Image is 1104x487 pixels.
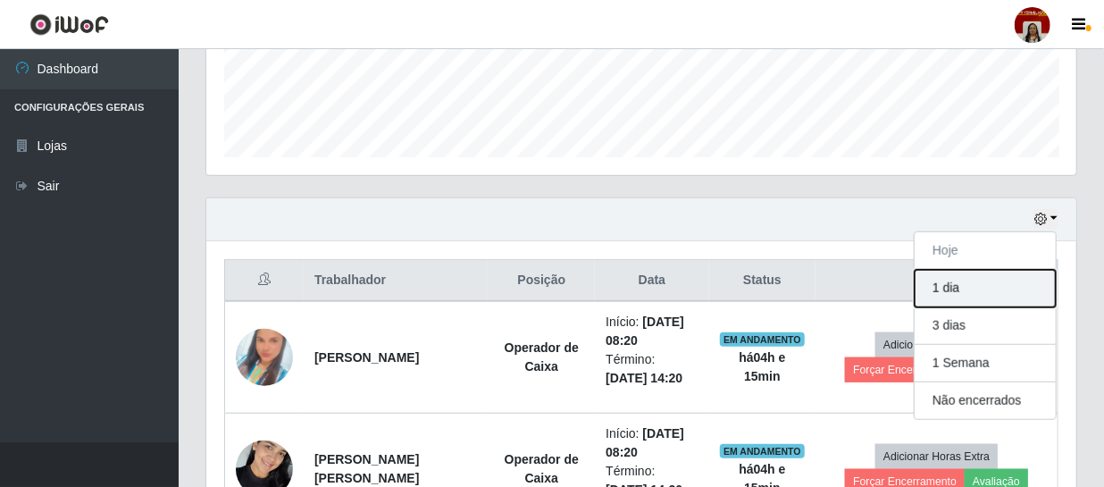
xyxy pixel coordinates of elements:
[815,260,1058,302] th: Opções
[709,260,816,302] th: Status
[606,313,698,350] li: Início:
[845,357,965,382] button: Forçar Encerramento
[720,444,805,458] span: EM ANDAMENTO
[915,232,1056,270] button: Hoje
[606,350,698,388] li: Término:
[606,424,698,462] li: Início:
[720,332,805,347] span: EM ANDAMENTO
[488,260,595,302] th: Posição
[29,13,109,36] img: CoreUI Logo
[505,340,579,374] strong: Operador de Caixa
[606,371,682,385] time: [DATE] 14:20
[606,315,684,348] time: [DATE] 08:20
[606,426,684,459] time: [DATE] 08:20
[236,306,293,408] img: 1737279332588.jpeg
[739,350,785,383] strong: há 04 h e 15 min
[875,444,998,469] button: Adicionar Horas Extra
[915,307,1056,345] button: 3 dias
[915,382,1056,419] button: Não encerrados
[314,350,419,365] strong: [PERSON_NAME]
[595,260,708,302] th: Data
[304,260,488,302] th: Trabalhador
[915,270,1056,307] button: 1 dia
[314,452,419,485] strong: [PERSON_NAME] [PERSON_NAME]
[875,332,998,357] button: Adicionar Horas Extra
[915,345,1056,382] button: 1 Semana
[505,452,579,485] strong: Operador de Caixa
